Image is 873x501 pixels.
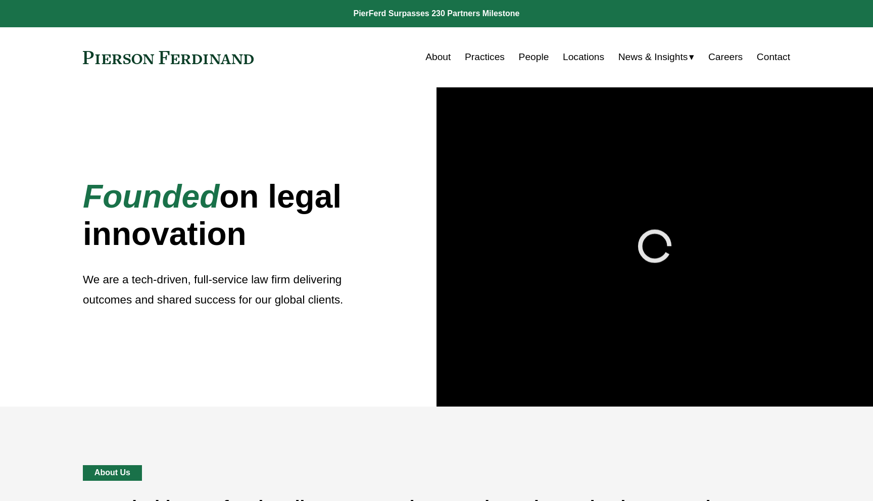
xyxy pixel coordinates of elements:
a: Locations [563,47,604,67]
h1: on legal innovation [83,178,377,252]
a: People [519,47,549,67]
a: About [425,47,451,67]
em: Founded [83,178,219,215]
a: folder dropdown [618,47,695,67]
a: Careers [708,47,743,67]
p: We are a tech-driven, full-service law firm delivering outcomes and shared success for our global... [83,270,377,311]
strong: About Us [94,468,130,477]
a: Contact [757,47,790,67]
span: News & Insights [618,48,688,66]
a: Practices [465,47,505,67]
